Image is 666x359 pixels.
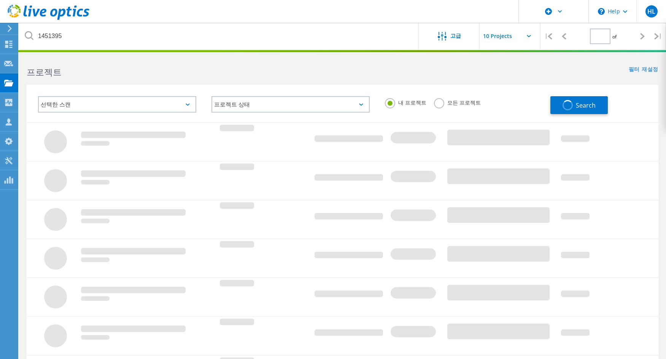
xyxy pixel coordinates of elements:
[434,98,481,105] label: 모든 프로젝트
[540,23,556,50] div: |
[612,33,617,40] span: of
[629,67,658,73] a: 필터 재설정
[8,16,89,21] a: Live Optics Dashboard
[27,66,62,78] b: 프로젝트
[385,98,426,105] label: 내 프로젝트
[650,23,666,50] div: |
[19,23,419,49] input: 이름, 소유자, ID, 회사 등을 기준으로 프로젝트를 검색합니다.
[550,96,608,114] button: Search
[647,8,655,14] span: HL
[38,96,196,113] div: 선택한 스캔
[576,101,596,110] span: Search
[598,8,605,15] svg: \n
[450,33,461,38] span: 고급
[211,96,370,113] div: 프로젝트 상태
